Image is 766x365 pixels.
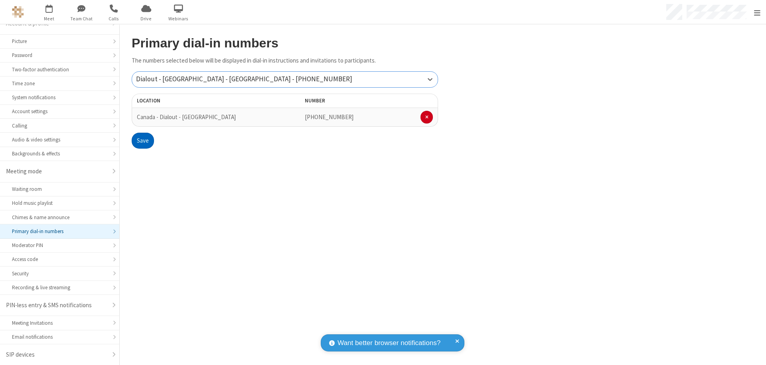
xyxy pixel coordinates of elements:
span: Team Chat [67,15,97,22]
div: Account settings [12,108,107,115]
div: Waiting room [12,185,107,193]
span: Webinars [164,15,193,22]
button: Save [132,133,154,149]
div: Hold music playlist [12,199,107,207]
th: Location [132,94,254,108]
span: Meet [34,15,64,22]
div: Audio & video settings [12,136,107,143]
span: Dialout - [GEOGRAPHIC_DATA] - [GEOGRAPHIC_DATA] - [PHONE_NUMBER] [136,75,352,83]
div: Picture [12,37,107,45]
div: Meeting mode [6,167,107,176]
td: Canada - Dialout - [GEOGRAPHIC_DATA] [132,108,254,127]
div: Email notifications [12,333,107,341]
div: Time zone [12,80,107,87]
div: Recording & live streaming [12,284,107,291]
div: Calling [12,122,107,130]
p: The numbers selected below will be displayed in dial-in instructions and invitations to participa... [132,56,438,65]
th: Number [300,94,438,108]
div: Access code [12,255,107,263]
div: Two-factor authentication [12,66,107,73]
div: SIP devices [6,350,107,359]
div: Password [12,51,107,59]
span: [PHONE_NUMBER] [305,113,353,121]
div: Security [12,270,107,277]
div: System notifications [12,94,107,101]
div: PIN-less entry & SMS notifications [6,301,107,310]
div: Moderator PIN [12,241,107,249]
div: Primary dial-in numbers [12,228,107,235]
img: QA Selenium DO NOT DELETE OR CHANGE [12,6,24,18]
div: Chimes & name announce [12,214,107,221]
h2: Primary dial-in numbers [132,36,438,50]
span: Want better browser notifications? [338,338,440,348]
div: Meeting Invitations [12,319,107,327]
span: Drive [131,15,161,22]
div: Backgrounds & effects [12,150,107,157]
span: Calls [99,15,129,22]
